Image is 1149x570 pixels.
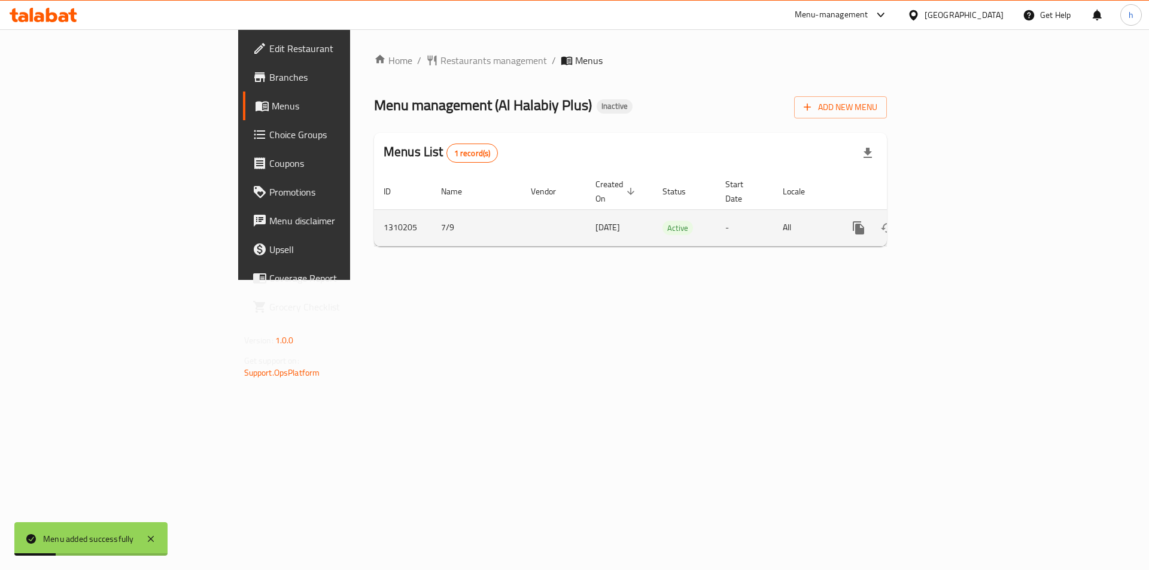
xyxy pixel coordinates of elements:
[243,178,430,206] a: Promotions
[243,63,430,92] a: Branches
[440,53,547,68] span: Restaurants management
[431,209,521,246] td: 7/9
[244,353,299,368] span: Get support on:
[269,242,421,257] span: Upsell
[384,143,498,163] h2: Menus List
[243,34,430,63] a: Edit Restaurant
[716,209,773,246] td: -
[269,127,421,142] span: Choice Groups
[374,92,592,118] span: Menu management ( Al Halabiy Plus )
[773,209,835,246] td: All
[384,184,406,199] span: ID
[447,148,498,159] span: 1 record(s)
[662,184,701,199] span: Status
[244,333,273,348] span: Version:
[844,214,873,242] button: more
[43,532,134,545] div: Menu added successfully
[853,139,882,167] div: Export file
[441,184,478,199] span: Name
[269,214,421,228] span: Menu disclaimer
[595,220,620,235] span: [DATE]
[795,8,868,22] div: Menu-management
[446,144,498,163] div: Total records count
[835,173,969,210] th: Actions
[243,149,430,178] a: Coupons
[725,177,759,206] span: Start Date
[269,41,421,56] span: Edit Restaurant
[275,333,294,348] span: 1.0.0
[272,99,421,113] span: Menus
[269,300,421,314] span: Grocery Checklist
[269,70,421,84] span: Branches
[662,221,693,235] span: Active
[374,53,887,68] nav: breadcrumb
[597,99,633,114] div: Inactive
[804,100,877,115] span: Add New Menu
[244,365,320,380] a: Support.OpsPlatform
[1129,8,1133,22] span: h
[426,53,547,68] a: Restaurants management
[243,92,430,120] a: Menus
[783,184,820,199] span: Locale
[243,120,430,149] a: Choice Groups
[269,271,421,285] span: Coverage Report
[597,101,633,111] span: Inactive
[794,96,887,118] button: Add New Menu
[243,235,430,264] a: Upsell
[374,173,969,246] table: enhanced table
[243,292,430,321] a: Grocery Checklist
[925,8,1004,22] div: [GEOGRAPHIC_DATA]
[243,206,430,235] a: Menu disclaimer
[269,185,421,199] span: Promotions
[243,264,430,292] a: Coverage Report
[575,53,603,68] span: Menus
[269,156,421,170] span: Coupons
[552,53,556,68] li: /
[531,184,572,199] span: Vendor
[595,177,639,206] span: Created On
